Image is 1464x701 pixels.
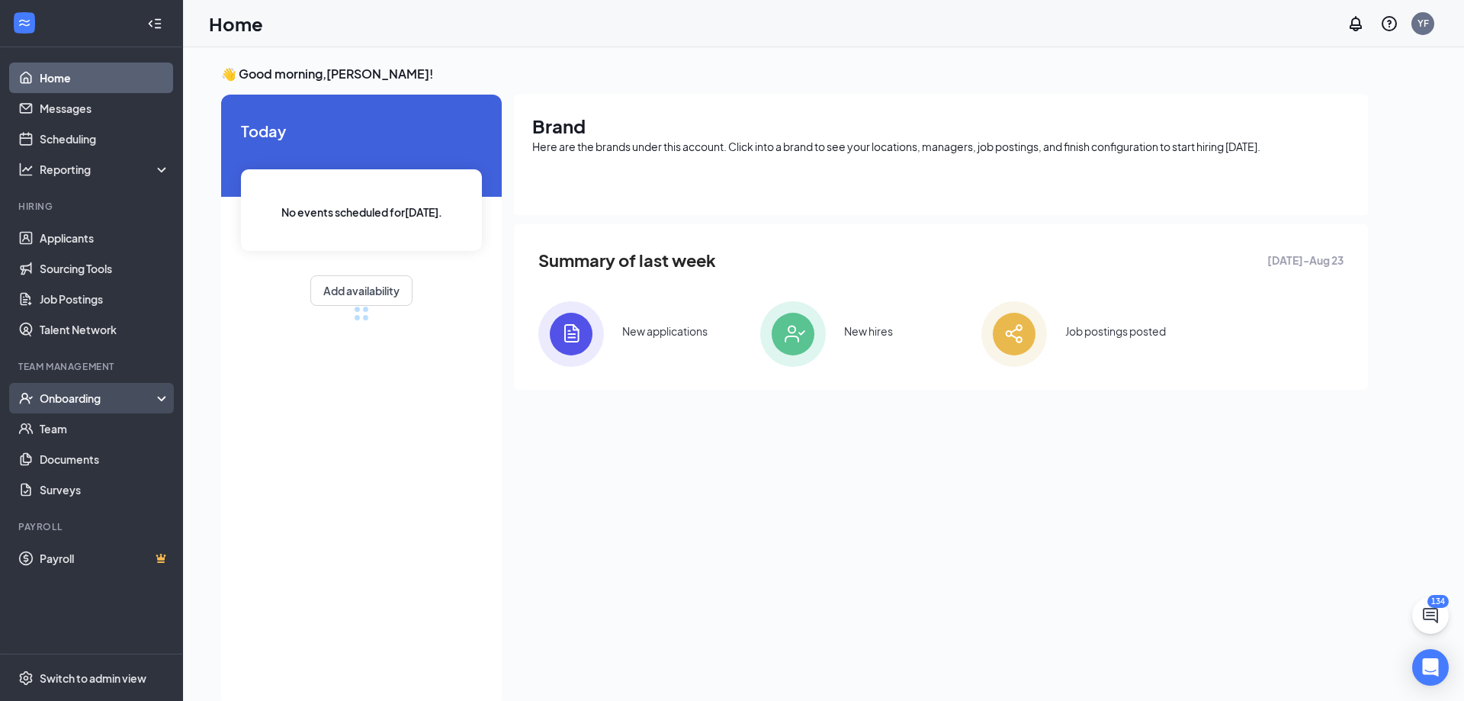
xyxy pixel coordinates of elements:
[844,323,893,339] div: New hires
[40,543,170,574] a: PayrollCrown
[622,323,708,339] div: New applications
[1421,606,1440,625] svg: ChatActive
[18,162,34,177] svg: Analysis
[281,204,442,220] span: No events scheduled for [DATE] .
[40,124,170,154] a: Scheduling
[18,360,167,373] div: Team Management
[18,670,34,686] svg: Settings
[221,66,1368,82] h3: 👋 Good morning, [PERSON_NAME] !
[209,11,263,37] h1: Home
[40,253,170,284] a: Sourcing Tools
[40,474,170,505] a: Surveys
[40,93,170,124] a: Messages
[18,520,167,533] div: Payroll
[1267,252,1344,269] span: [DATE] - Aug 23
[40,413,170,444] a: Team
[538,301,604,367] img: icon
[354,306,369,321] div: loading meetings...
[241,119,482,143] span: Today
[1347,14,1365,33] svg: Notifications
[1427,595,1449,608] div: 134
[147,16,162,31] svg: Collapse
[1412,597,1449,634] button: ChatActive
[40,670,146,686] div: Switch to admin view
[40,444,170,474] a: Documents
[1412,649,1449,686] div: Open Intercom Messenger
[40,391,157,406] div: Onboarding
[17,15,32,31] svg: WorkstreamLogo
[532,139,1350,154] div: Here are the brands under this account. Click into a brand to see your locations, managers, job p...
[538,247,716,274] span: Summary of last week
[40,284,170,314] a: Job Postings
[981,301,1047,367] img: icon
[40,162,171,177] div: Reporting
[40,314,170,345] a: Talent Network
[40,63,170,93] a: Home
[1417,17,1429,30] div: YF
[18,391,34,406] svg: UserCheck
[760,301,826,367] img: icon
[18,200,167,213] div: Hiring
[1380,14,1398,33] svg: QuestionInfo
[1065,323,1166,339] div: Job postings posted
[532,113,1350,139] h1: Brand
[310,275,413,306] button: Add availability
[40,223,170,253] a: Applicants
